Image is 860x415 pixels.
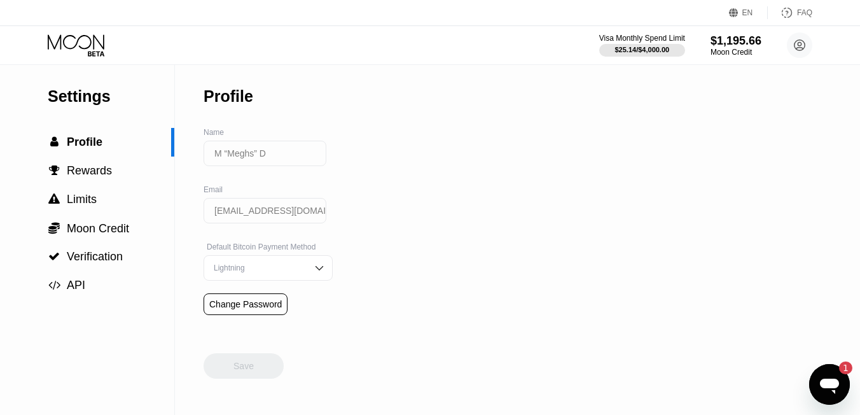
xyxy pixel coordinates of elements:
div: FAQ [797,8,812,17]
span: Rewards [67,164,112,177]
div: $1,195.66Moon Credit [711,34,761,57]
div: EN [729,6,768,19]
div: Profile [204,87,253,106]
iframe: Number of unread messages [827,362,852,374]
span: Profile [67,136,102,148]
span: Limits [67,193,97,206]
div: Name [204,128,333,137]
div: Visa Monthly Spend Limit [599,34,685,43]
div:  [48,136,60,148]
span:  [49,165,60,176]
span:  [48,193,60,205]
div: $25.14 / $4,000.00 [615,46,670,53]
div: Change Password [209,299,282,309]
span:  [48,251,60,262]
span: Moon Credit [67,222,129,235]
div: $1,195.66 [711,34,761,48]
span: Verification [67,250,123,263]
span:  [50,136,59,148]
iframe: Button to launch messaging window, 1 unread message [809,364,850,405]
div: Visa Monthly Spend Limit$25.14/$4,000.00 [599,34,685,57]
div: Change Password [204,293,288,315]
span:  [48,279,60,291]
div:  [48,165,60,176]
div: EN [742,8,753,17]
div: FAQ [768,6,812,19]
div: Default Bitcoin Payment Method [204,243,333,251]
span:  [48,222,60,234]
span: API [67,279,85,292]
div: Email [204,185,333,194]
div: Moon Credit [711,48,761,57]
div: Settings [48,87,174,106]
div: Lightning [211,264,307,272]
